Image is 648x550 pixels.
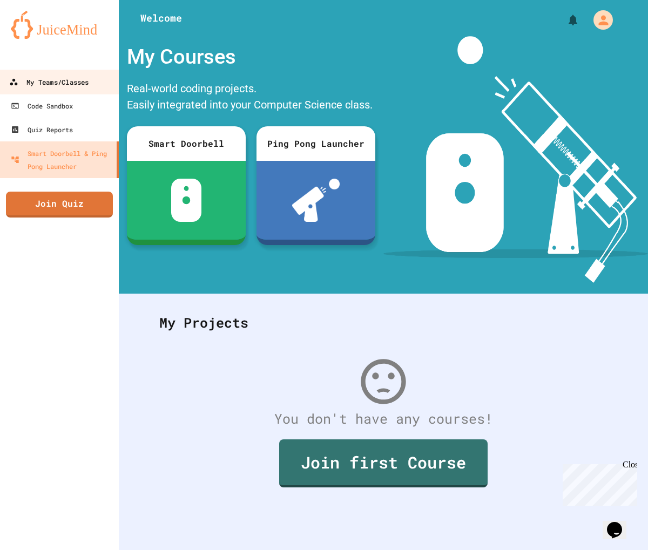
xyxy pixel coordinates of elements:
[9,76,89,89] div: My Teams/Classes
[127,126,246,161] div: Smart Doorbell
[11,147,112,173] div: Smart Doorbell & Ping Pong Launcher
[546,11,582,29] div: My Notifications
[603,507,637,539] iframe: chat widget
[122,78,381,118] div: Real-world coding projects. Easily integrated into your Computer Science class.
[11,123,73,136] div: Quiz Reports
[292,179,340,222] img: ppl-with-ball.png
[11,99,73,112] div: Code Sandbox
[256,126,375,161] div: Ping Pong Launcher
[582,8,616,32] div: My Account
[6,192,113,218] a: Join Quiz
[4,4,75,69] div: Chat with us now!Close
[279,439,488,487] a: Join first Course
[148,409,618,429] div: You don't have any courses!
[11,11,108,39] img: logo-orange.svg
[122,36,381,78] div: My Courses
[383,36,648,283] img: banner-image-my-projects.png
[171,179,202,222] img: sdb-white.svg
[148,302,618,344] div: My Projects
[558,460,637,506] iframe: chat widget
